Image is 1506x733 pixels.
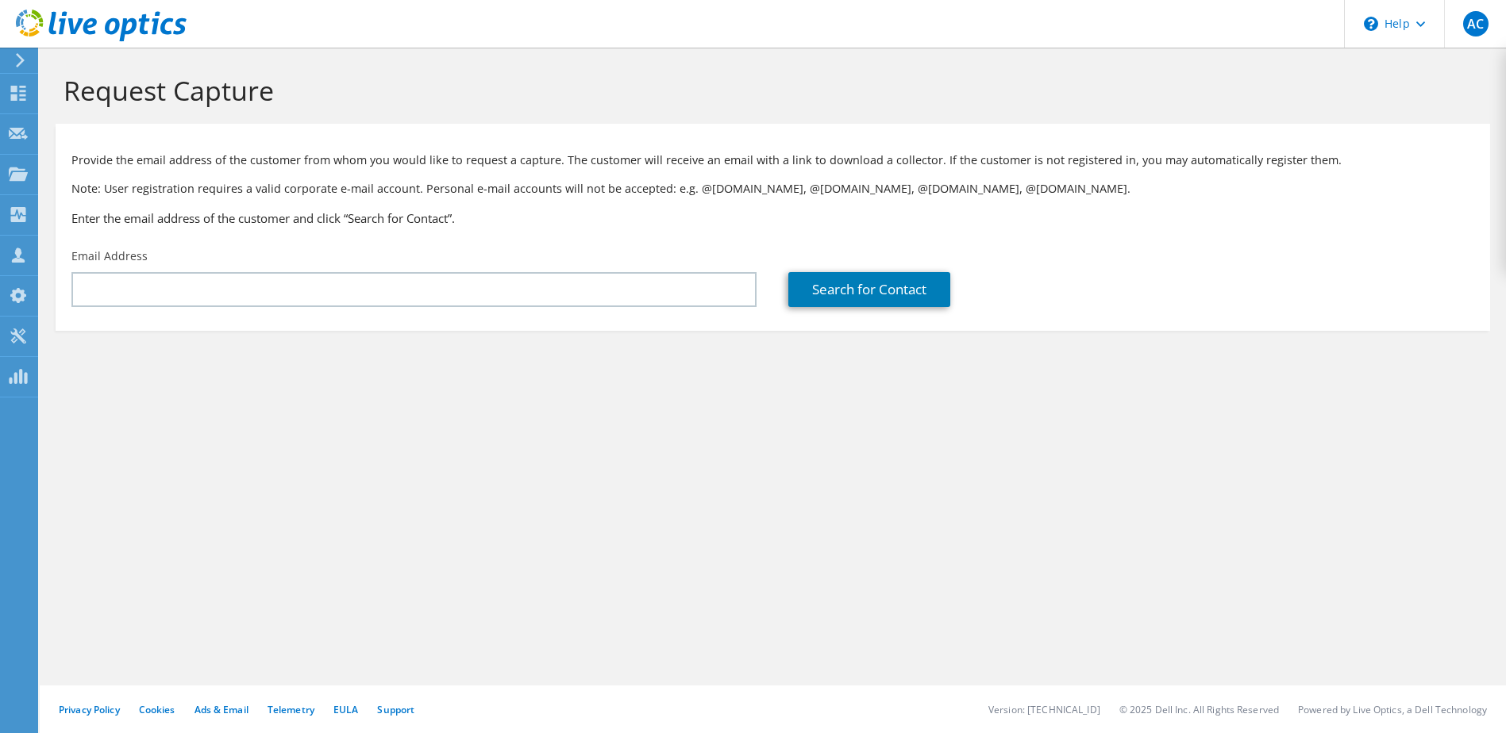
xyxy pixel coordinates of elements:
[1298,703,1487,716] li: Powered by Live Optics, a Dell Technology
[195,703,248,716] a: Ads & Email
[377,703,414,716] a: Support
[71,209,1474,227] h3: Enter the email address of the customer and click “Search for Contact”.
[1364,17,1378,31] svg: \n
[64,74,1474,107] h1: Request Capture
[333,703,358,716] a: EULA
[59,703,120,716] a: Privacy Policy
[788,272,950,307] a: Search for Contact
[71,248,148,264] label: Email Address
[1119,703,1279,716] li: © 2025 Dell Inc. All Rights Reserved
[1463,11,1489,36] span: AC
[71,180,1474,198] p: Note: User registration requires a valid corporate e-mail account. Personal e-mail accounts will ...
[71,152,1474,169] p: Provide the email address of the customer from whom you would like to request a capture. The cust...
[139,703,175,716] a: Cookies
[988,703,1100,716] li: Version: [TECHNICAL_ID]
[268,703,314,716] a: Telemetry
